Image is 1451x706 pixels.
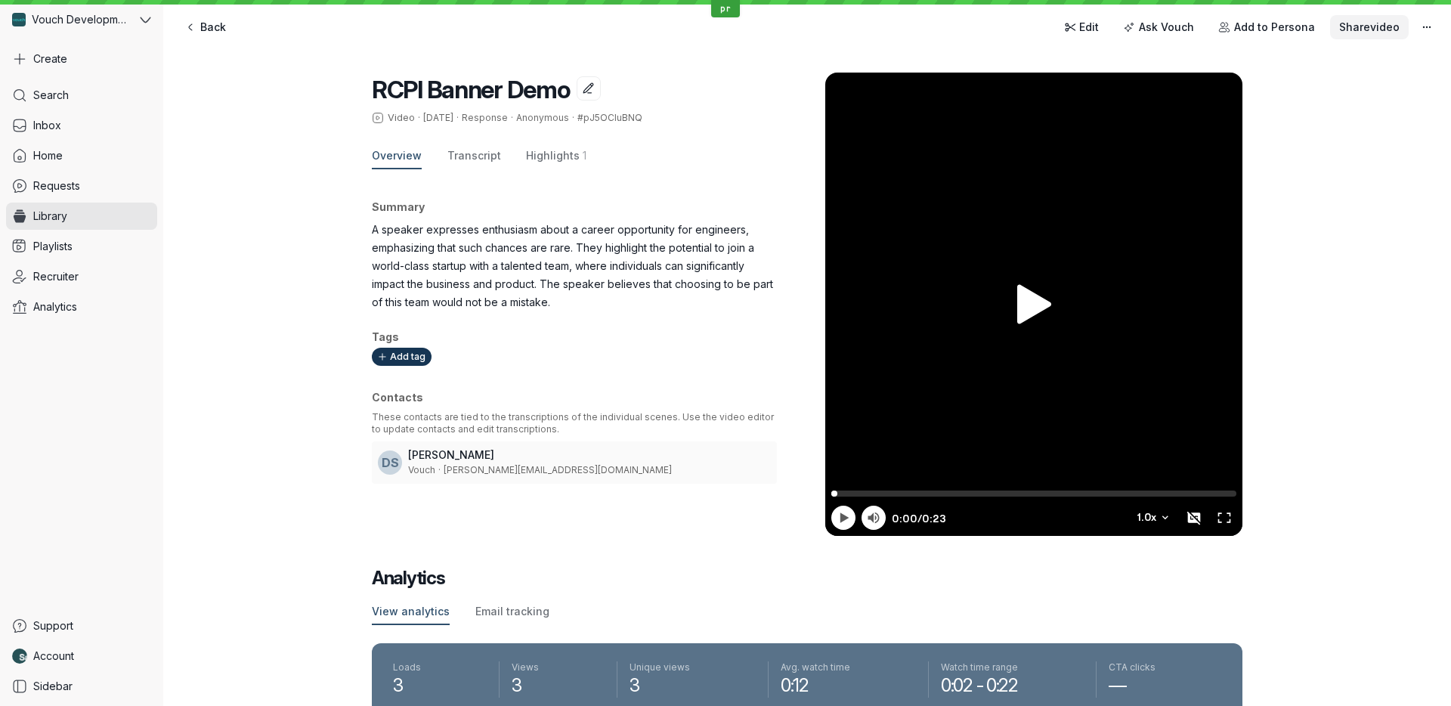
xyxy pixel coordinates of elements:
[33,679,73,694] span: Sidebar
[32,12,128,27] span: Vouch Development Team
[33,178,80,194] span: Requests
[393,673,487,698] span: 3
[1209,15,1324,39] button: Add to Persona
[1415,15,1439,39] button: More actions
[372,330,399,343] span: Tags
[6,293,157,320] a: Analytics
[462,112,508,123] span: Response
[6,6,137,33] div: Vouch Development Team
[12,649,27,664] img: Nathan Weinstock avatar
[577,76,601,101] button: Edit title
[33,299,77,314] span: Analytics
[1339,20,1400,35] span: Share video
[1079,20,1099,35] span: Edit
[33,51,67,67] span: Create
[12,13,26,26] img: Vouch Development Team avatar
[33,269,79,284] span: Recruiter
[1234,20,1315,35] span: Add to Persona
[508,112,516,124] span: ·
[941,661,1084,673] span: Watch time range
[6,612,157,639] a: Support
[33,148,63,163] span: Home
[583,148,586,163] span: 1
[372,391,423,404] span: Contacts
[569,112,577,124] span: ·
[6,643,157,670] a: Nathan Weinstock avatarAccount
[372,604,450,619] span: View analytics
[1109,661,1221,673] span: CTA clicks
[33,118,61,133] span: Inbox
[6,673,157,700] a: Sidebar
[372,566,1242,590] h2: Analytics
[6,142,157,169] a: Home
[941,673,1084,698] span: 0:02 - 0:22
[781,673,916,698] span: 0:12
[1139,20,1194,35] span: Ask Vouch
[1055,15,1109,39] a: Edit
[200,20,226,35] span: Back
[372,148,422,163] span: Overview
[1330,15,1409,39] button: Sharevideo
[630,673,756,698] span: 3
[512,661,605,673] span: Views
[415,112,423,124] span: ·
[6,112,157,139] a: Inbox
[6,82,157,109] a: Search
[516,112,569,123] span: Anonymous
[447,148,501,163] span: Transcript
[1109,673,1221,698] span: —
[6,6,157,33] button: Vouch Development Team avatarVouch Development Team
[382,455,391,470] span: D
[475,604,549,619] span: Email tracking
[453,112,462,124] span: ·
[388,112,415,124] span: Video
[512,673,605,698] span: 3
[408,464,435,475] span: Vouch
[372,348,432,366] button: Add tag
[577,112,642,123] span: #pJ5OCIuBNQ
[526,148,580,163] span: Highlights
[408,447,771,463] h3: [PERSON_NAME]
[6,45,157,73] button: Create
[175,15,235,39] a: Back
[33,239,73,254] span: Playlists
[6,172,157,200] a: Requests
[33,649,74,664] span: Account
[391,455,399,470] span: S
[33,209,67,224] span: Library
[372,200,425,213] span: Summary
[781,661,916,673] span: Avg. watch time
[444,464,672,475] span: [PERSON_NAME][EMAIL_ADDRESS][DOMAIN_NAME]
[6,233,157,260] a: Playlists
[6,203,157,230] a: Library
[393,661,487,673] span: Loads
[33,618,73,633] span: Support
[630,661,756,673] span: Unique views
[372,221,777,311] p: A speaker expresses enthusiasm about a career opportunity for engineers, emphasizing that such ch...
[6,263,157,290] a: Recruiter
[1114,15,1203,39] button: Ask Vouch
[435,464,444,476] span: ·
[423,112,453,123] span: [DATE]
[372,411,777,435] p: These contacts are tied to the transcriptions of the individual scenes. Use the video editor to u...
[372,75,571,104] span: RCPI Banner Demo
[33,88,69,103] span: Search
